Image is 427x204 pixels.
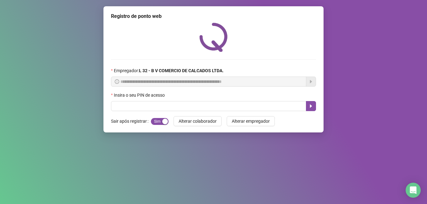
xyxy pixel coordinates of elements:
img: QRPoint [199,23,228,52]
label: Insira o seu PIN de acesso [111,92,169,99]
div: Open Intercom Messenger [406,183,421,198]
span: info-circle [115,79,119,84]
span: Empregador : [114,67,224,74]
strong: L 32 - B V COMERCIO DE CALCADOS LTDA. [139,68,224,73]
div: Registro de ponto web [111,13,316,20]
span: caret-right [308,104,313,109]
label: Sair após registrar [111,116,151,126]
span: Alterar empregador [232,118,270,125]
span: Alterar colaborador [179,118,217,125]
button: Alterar empregador [227,116,275,126]
button: Alterar colaborador [174,116,222,126]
